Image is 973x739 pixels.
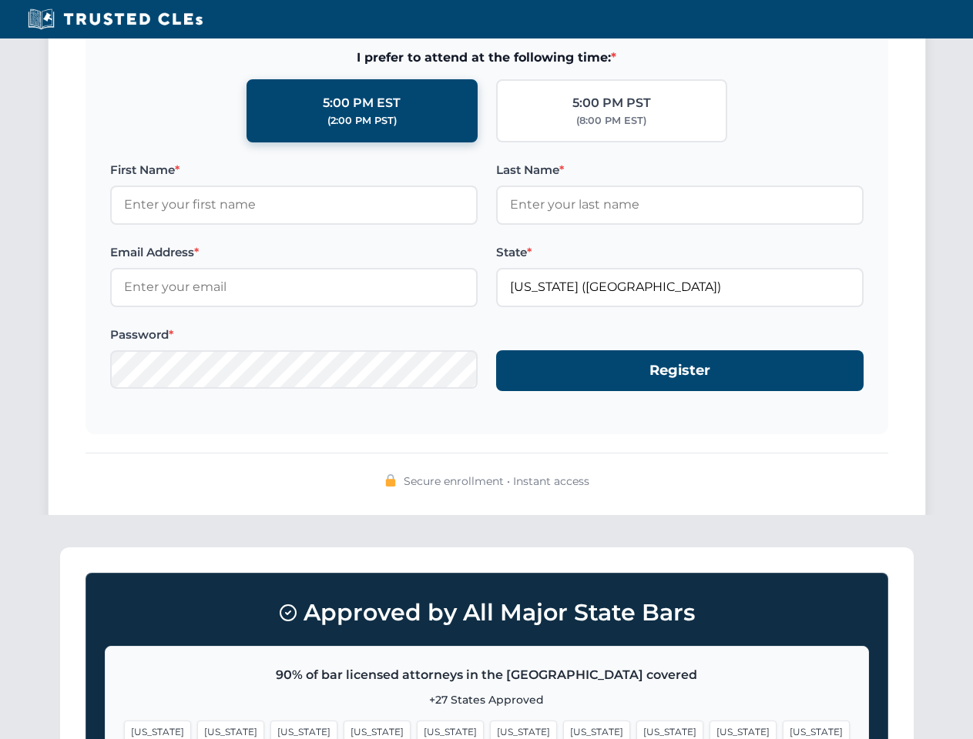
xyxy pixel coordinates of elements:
[496,161,864,179] label: Last Name
[327,113,397,129] div: (2:00 PM PST)
[110,243,478,262] label: Email Address
[124,691,850,708] p: +27 States Approved
[496,268,864,306] input: Florida (FL)
[110,268,478,306] input: Enter your email
[572,93,651,113] div: 5:00 PM PST
[323,93,401,113] div: 5:00 PM EST
[404,473,589,490] span: Secure enrollment • Instant access
[105,592,869,634] h3: Approved by All Major State Bars
[576,113,646,129] div: (8:00 PM EST)
[23,8,207,31] img: Trusted CLEs
[496,350,864,391] button: Register
[110,161,478,179] label: First Name
[110,48,864,68] span: I prefer to attend at the following time:
[496,186,864,224] input: Enter your last name
[110,186,478,224] input: Enter your first name
[124,665,850,685] p: 90% of bar licensed attorneys in the [GEOGRAPHIC_DATA] covered
[110,326,478,344] label: Password
[384,474,397,487] img: 🔒
[496,243,864,262] label: State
